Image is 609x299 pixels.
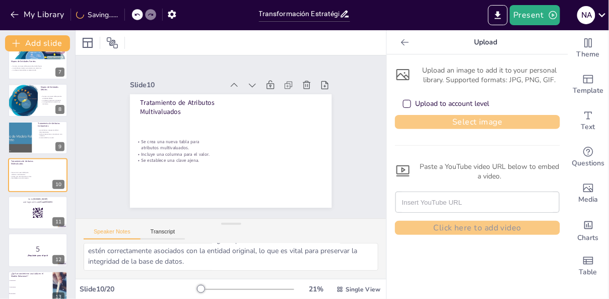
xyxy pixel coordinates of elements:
[581,122,595,133] span: Text
[395,162,560,181] div: Paste a YouTube video URL below to embed a video.
[568,212,608,248] div: Add charts and graphs
[106,37,118,49] span: Position
[10,293,52,294] span: Cada entidad
[568,67,608,103] div: Add ready made slides
[41,101,64,105] p: La integridad de la relación se mantiene.
[568,175,608,212] div: Add images, graphics, shapes or video
[578,232,599,244] span: Charts
[8,7,69,23] button: My Library
[52,217,64,226] div: 11
[84,228,141,240] button: Speaker Notes
[488,5,508,25] button: Export to PowerPoint
[10,286,52,287] span: Cada relación
[8,84,67,117] div: 8
[11,66,64,68] p: Se crea una nueva tabla para cada entidad fuerte.
[141,228,185,240] button: Transcript
[568,139,608,175] div: Get real-time input from your audience
[11,69,64,71] p: La clave primaria debe ser seleccionada.
[11,272,50,278] p: ¿Qué se convierte en una tabla en el Modelo Relacional?
[402,192,553,212] input: Insert YouTube URL
[55,105,64,114] div: 8
[11,198,64,201] p: Go to
[38,130,64,133] p: Los atributos compuestos deben descomponerse.
[8,46,67,79] div: 7
[5,35,70,51] button: Add slide
[10,280,52,281] span: Cada atributo
[395,221,560,235] button: Click here to add video
[11,201,64,204] p: and login with code
[572,158,605,169] span: Questions
[255,143,286,221] p: Se establece una clave ajena.
[403,99,489,109] div: Upload to account level
[55,142,64,151] div: 9
[76,10,118,20] div: Saving......
[579,194,598,205] span: Media
[395,66,560,85] div: Upload an image to add it to your personal library. Supported formats: JPG, PNG, GIF.
[304,284,328,294] div: 21 %
[577,6,595,24] div: N A
[41,96,64,99] p: Se crea una nueva tabla para las entidades débiles.
[8,158,67,192] div: 10
[38,137,64,139] p: La atomicidad es crucial.
[38,122,64,128] p: Tratamiento de Atributos Compuestos
[11,159,35,165] p: Tratamiento de Atributos Multivaluados
[568,248,608,284] div: Add a table
[197,153,240,235] p: Tratamiento de Atributos Multivaluados
[10,171,33,175] p: Se crea una nueva tabla para atributos multivaluados.
[180,159,218,250] div: Slide 10
[11,244,64,255] p: 5
[11,60,64,63] p: Mapeo de Entidades Fuertes
[249,145,280,223] p: Incluye una columna para el valor.
[577,5,595,25] button: N A
[573,85,604,96] span: Template
[568,103,608,139] div: Add text boxes
[579,267,597,278] span: Table
[259,7,340,21] input: Insert title
[510,5,560,25] button: Present
[41,99,64,101] p: La clave primaria es compuesta.
[28,254,48,257] strong: ¡Prepárate para el quiz!
[11,68,64,70] p: Los atributos simples se convierten en columnas.
[237,147,274,227] p: Se crea una nueva tabla para atributos multivaluados.
[8,233,67,267] div: 12
[52,255,64,264] div: 12
[84,243,378,271] textarea: La creación de una nueva tabla para gestionar atributos multivaluados es un paso crucial en el di...
[395,115,560,129] button: Select image
[413,30,558,54] p: Upload
[10,175,33,177] p: Incluye una columna para el valor.
[577,49,600,60] span: Theme
[415,99,489,109] div: Upload to account level
[55,68,64,77] div: 7
[38,133,64,137] p: Cada componente se convierte en una columna.
[52,180,64,189] div: 10
[80,35,96,51] div: Layout
[568,30,608,67] div: Change the overall theme
[80,284,197,294] div: Slide 10 / 20
[33,198,48,200] strong: [DOMAIN_NAME]
[10,177,33,179] p: Se establece una clave ajena.
[8,196,67,229] div: 11
[8,121,67,154] div: 9
[41,86,64,91] p: Mapeo de Entidades Débiles
[346,285,380,293] span: Single View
